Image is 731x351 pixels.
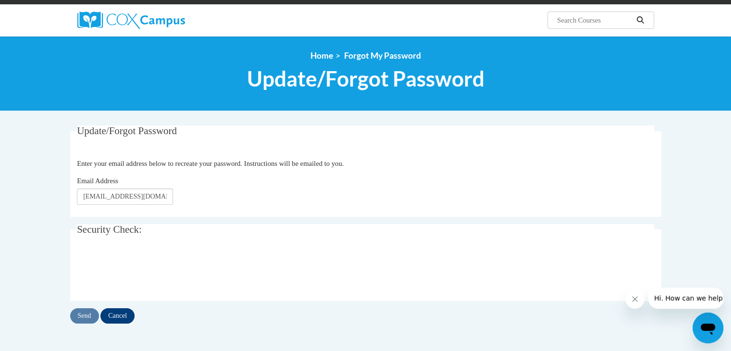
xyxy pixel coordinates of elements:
input: Search Courses [556,14,633,26]
iframe: Button to launch messaging window [693,313,723,343]
span: Update/Forgot Password [247,66,484,91]
span: Security Check: [77,224,142,235]
img: Cox Campus [77,12,185,29]
span: Forgot My Password [344,50,421,61]
input: Cancel [100,308,135,324]
a: Home [310,50,333,61]
iframe: Message from company [648,288,723,309]
iframe: Close message [625,289,644,309]
button: Search [633,14,647,26]
a: Cox Campus [77,12,260,29]
span: Email Address [77,177,118,185]
span: Hi. How can we help? [6,7,78,14]
iframe: reCAPTCHA [77,251,223,289]
input: Email [77,188,173,205]
span: Enter your email address below to recreate your password. Instructions will be emailed to you. [77,160,344,167]
span: Update/Forgot Password [77,125,177,137]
